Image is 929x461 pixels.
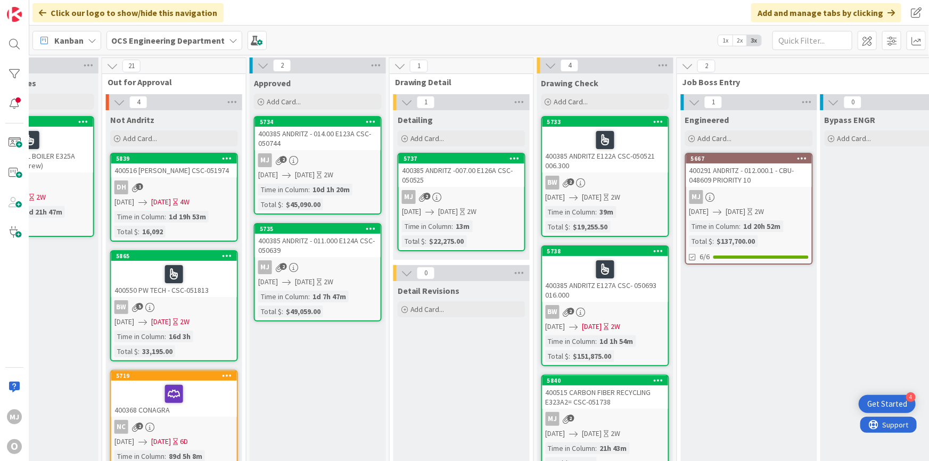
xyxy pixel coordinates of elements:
span: Add Card... [410,304,445,314]
div: MJ [546,412,560,426]
div: 2W [324,169,333,180]
div: Time in Column [546,442,596,454]
div: Time in Column [689,220,739,232]
div: 5840400515 CARBON FIBER RECYCLING E323A2= CSC-051738 [542,376,668,409]
div: 1d 1h 54m [597,335,636,347]
div: 5738 [547,248,668,255]
span: : [138,345,139,357]
b: OCS Engineering Department [111,35,225,46]
div: 5865 [116,252,237,260]
div: 2W [611,192,621,203]
span: [DATE] [114,436,134,447]
a: 5733400385 ANDRITZ E122A CSC-050521 006.300BW[DATE][DATE]2WTime in Column:39mTotal $:$19,255.50 [541,116,669,237]
div: 5840 [542,376,668,385]
div: 400385 ANDRITZ E127A CSC- 050693 016.000 [542,256,668,302]
div: $151,875.00 [571,350,614,362]
span: [DATE] [689,206,709,217]
span: [DATE] [295,169,315,180]
span: [DATE] [546,192,565,203]
div: Time in Column [258,184,308,195]
div: MJ [255,260,381,274]
span: [DATE] [546,321,565,332]
div: 2W [324,276,333,287]
div: DH [114,180,128,194]
div: 5667 [691,155,812,162]
div: 5839400516 [PERSON_NAME] CSC-051974 [111,154,237,177]
span: : [282,306,283,317]
span: [DATE] [582,321,602,332]
img: Visit kanbanzone.com [7,7,22,22]
div: BW [542,176,668,190]
div: MJ [689,190,703,204]
div: 5735 [255,224,381,234]
div: $49,059.00 [283,306,323,317]
div: 5865400550 PW TECH - CSC-051813 [111,251,237,297]
span: [DATE] [114,316,134,327]
span: Add Card... [267,97,301,106]
div: Total $ [114,345,138,357]
span: : [569,350,571,362]
span: [DATE] [151,196,171,208]
div: 4 [906,392,916,402]
div: Add and manage tabs by clicking [751,3,901,22]
div: 5737400385 ANDRITZ -007.00 E126A CSC-050525 [399,154,524,187]
span: : [596,442,597,454]
a: 5839400516 [PERSON_NAME] CSC-051974DH[DATE][DATE]4WTime in Column:1d 19h 53mTotal $:16,092 [110,153,238,242]
span: : [282,199,283,210]
a: 5738400385 ANDRITZ E127A CSC- 050693 016.000BW[DATE][DATE]2WTime in Column:1d 1h 54mTotal $:$151,... [541,245,669,366]
div: Click our logo to show/hide this navigation [32,3,224,22]
span: : [308,291,310,302]
span: : [569,221,571,233]
div: 1d 7h 47m [310,291,349,302]
span: 2 [568,415,574,422]
div: Total $ [546,221,569,233]
span: Add Card... [123,134,157,143]
div: 400385 ANDRITZ -007.00 E126A CSC-050525 [399,163,524,187]
div: 5737 [399,154,524,163]
div: Time in Column [258,291,308,302]
span: Drawing Check [541,78,599,88]
span: [DATE] [114,196,134,208]
div: 2W [467,206,477,217]
div: 400385 ANDRITZ E122A CSC-050521 006.300 [542,127,668,172]
div: NC [114,420,128,434]
span: : [596,206,597,218]
div: 39m [597,206,616,218]
span: Approved [254,78,291,88]
div: MJ [402,190,416,204]
span: 4 [129,96,147,109]
span: Support [22,2,48,14]
div: MJ [255,153,381,167]
span: 2 [273,59,291,72]
div: 5733 [547,118,668,126]
div: 5839 [111,154,237,163]
span: 1 [417,96,435,109]
span: : [138,226,139,237]
span: 4 [561,59,579,72]
span: Detail Revisions [398,285,460,296]
div: Total $ [258,306,282,317]
span: Bypass ENGR [825,114,876,125]
span: 2 [280,156,287,163]
div: $45,090.00 [283,199,323,210]
span: : [596,335,597,347]
span: : [165,331,166,342]
div: $22,275.00 [427,235,467,247]
div: 2W [180,316,190,327]
div: Time in Column [402,220,452,232]
div: 1d 21h 47m [22,206,65,218]
div: 5667400291 ANDRITZ - 012.000.1 - CBU-048609 PRIORITY 10 [686,154,812,187]
div: Total $ [402,235,425,247]
div: 16d 3h [166,331,193,342]
div: BW [111,300,237,314]
span: : [425,235,427,247]
span: 2x [733,35,747,46]
div: 400550 PW TECH - CSC-051813 [111,261,237,297]
span: [DATE] [726,206,746,217]
div: DH [111,180,237,194]
div: 5735 [260,225,381,233]
div: 33,195.00 [139,345,175,357]
div: Get Started [867,399,907,409]
div: 400291 ANDRITZ - 012.000.1 - CBU-048609 PRIORITY 10 [686,163,812,187]
div: 2W [36,192,46,203]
